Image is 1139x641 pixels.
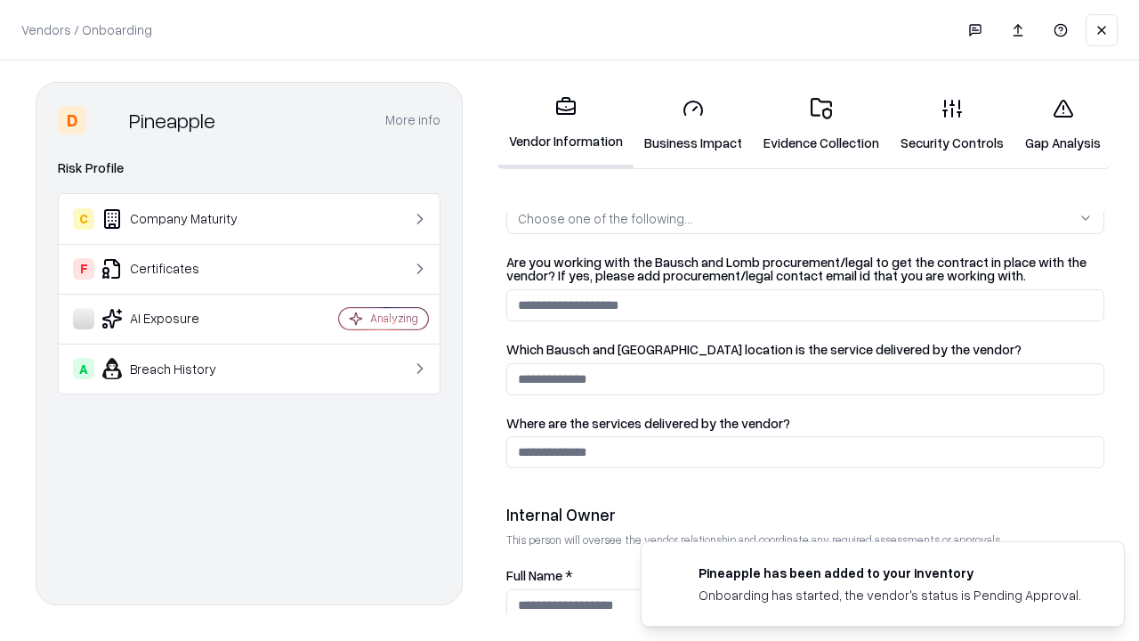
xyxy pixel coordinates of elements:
[93,106,122,134] img: Pineapple
[753,84,890,166] a: Evidence Collection
[634,84,753,166] a: Business Impact
[73,258,94,280] div: F
[506,202,1104,234] button: Choose one of the following...
[58,158,440,179] div: Risk Profile
[506,417,1104,430] label: Where are the services delivered by the vendor?
[73,208,94,230] div: C
[498,82,634,168] a: Vendor Information
[370,311,418,326] div: Analyzing
[699,564,1081,582] div: Pineapple has been added to your inventory
[699,586,1081,604] div: Onboarding has started, the vendor's status is Pending Approval.
[73,358,286,379] div: Breach History
[21,20,152,39] p: Vendors / Onboarding
[73,258,286,280] div: Certificates
[73,358,94,379] div: A
[506,569,1104,582] label: Full Name *
[506,504,1104,525] div: Internal Owner
[890,84,1014,166] a: Security Controls
[73,208,286,230] div: Company Maturity
[506,532,1104,548] p: This person will oversee the vendor relationship and coordinate any required assessments or appro...
[506,343,1104,356] label: Which Bausch and [GEOGRAPHIC_DATA] location is the service delivered by the vendor?
[663,564,684,585] img: pineappleenergy.com
[1014,84,1111,166] a: Gap Analysis
[385,104,440,136] button: More info
[506,256,1104,282] label: Are you working with the Bausch and Lomb procurement/legal to get the contract in place with the ...
[518,209,692,228] div: Choose one of the following...
[73,308,286,329] div: AI Exposure
[129,106,215,134] div: Pineapple
[58,106,86,134] div: D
